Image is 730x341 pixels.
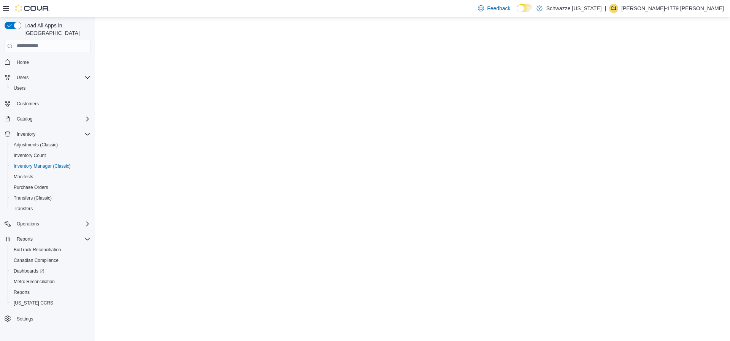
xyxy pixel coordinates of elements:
[605,4,606,13] p: |
[14,206,33,212] span: Transfers
[11,277,90,286] span: Metrc Reconciliation
[14,85,25,91] span: Users
[14,268,44,274] span: Dashboards
[14,235,36,244] button: Reports
[621,4,724,13] p: [PERSON_NAME]-1779 [PERSON_NAME]
[17,59,29,65] span: Home
[11,298,90,308] span: Washington CCRS
[14,73,90,82] span: Users
[609,4,618,13] div: Cody-1779 Weiss
[611,4,616,13] span: C1
[8,193,94,203] button: Transfers (Classic)
[8,182,94,193] button: Purchase Orders
[14,58,32,67] a: Home
[11,151,49,160] a: Inventory Count
[14,130,38,139] button: Inventory
[2,72,94,83] button: Users
[14,314,90,323] span: Settings
[14,174,33,180] span: Manifests
[11,183,51,192] a: Purchase Orders
[11,256,62,265] a: Canadian Compliance
[11,204,90,213] span: Transfers
[11,256,90,265] span: Canadian Compliance
[14,289,30,295] span: Reports
[11,140,90,149] span: Adjustments (Classic)
[11,183,90,192] span: Purchase Orders
[517,4,533,12] input: Dark Mode
[17,131,35,137] span: Inventory
[11,162,90,171] span: Inventory Manager (Classic)
[14,99,90,108] span: Customers
[8,287,94,298] button: Reports
[546,4,602,13] p: Schwazze [US_STATE]
[11,277,58,286] a: Metrc Reconciliation
[475,1,513,16] a: Feedback
[8,161,94,171] button: Inventory Manager (Classic)
[14,57,90,67] span: Home
[11,162,74,171] a: Inventory Manager (Classic)
[14,279,55,285] span: Metrc Reconciliation
[487,5,510,12] span: Feedback
[11,172,90,181] span: Manifests
[14,247,61,253] span: BioTrack Reconciliation
[11,298,56,308] a: [US_STATE] CCRS
[14,195,52,201] span: Transfers (Classic)
[2,129,94,140] button: Inventory
[14,314,36,324] a: Settings
[11,172,36,181] a: Manifests
[8,171,94,182] button: Manifests
[14,219,42,228] button: Operations
[2,57,94,68] button: Home
[14,235,90,244] span: Reports
[11,266,47,276] a: Dashboards
[8,150,94,161] button: Inventory Count
[15,5,49,12] img: Cova
[14,142,58,148] span: Adjustments (Classic)
[8,266,94,276] a: Dashboards
[11,84,29,93] a: Users
[11,288,33,297] a: Reports
[11,151,90,160] span: Inventory Count
[14,99,42,108] a: Customers
[2,98,94,109] button: Customers
[2,219,94,229] button: Operations
[14,163,71,169] span: Inventory Manager (Classic)
[2,234,94,244] button: Reports
[14,114,90,124] span: Catalog
[11,245,90,254] span: BioTrack Reconciliation
[17,236,33,242] span: Reports
[2,313,94,324] button: Settings
[8,83,94,94] button: Users
[14,300,53,306] span: [US_STATE] CCRS
[17,116,32,122] span: Catalog
[11,84,90,93] span: Users
[11,245,64,254] a: BioTrack Reconciliation
[14,130,90,139] span: Inventory
[8,298,94,308] button: [US_STATE] CCRS
[17,221,39,227] span: Operations
[21,22,90,37] span: Load All Apps in [GEOGRAPHIC_DATA]
[14,257,59,263] span: Canadian Compliance
[14,73,32,82] button: Users
[17,101,39,107] span: Customers
[11,204,36,213] a: Transfers
[2,114,94,124] button: Catalog
[14,184,48,190] span: Purchase Orders
[8,244,94,255] button: BioTrack Reconciliation
[17,316,33,322] span: Settings
[11,193,55,203] a: Transfers (Classic)
[11,193,90,203] span: Transfers (Classic)
[11,140,61,149] a: Adjustments (Classic)
[14,114,35,124] button: Catalog
[8,140,94,150] button: Adjustments (Classic)
[11,288,90,297] span: Reports
[14,152,46,159] span: Inventory Count
[11,266,90,276] span: Dashboards
[14,219,90,228] span: Operations
[8,203,94,214] button: Transfers
[8,255,94,266] button: Canadian Compliance
[17,75,29,81] span: Users
[8,276,94,287] button: Metrc Reconciliation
